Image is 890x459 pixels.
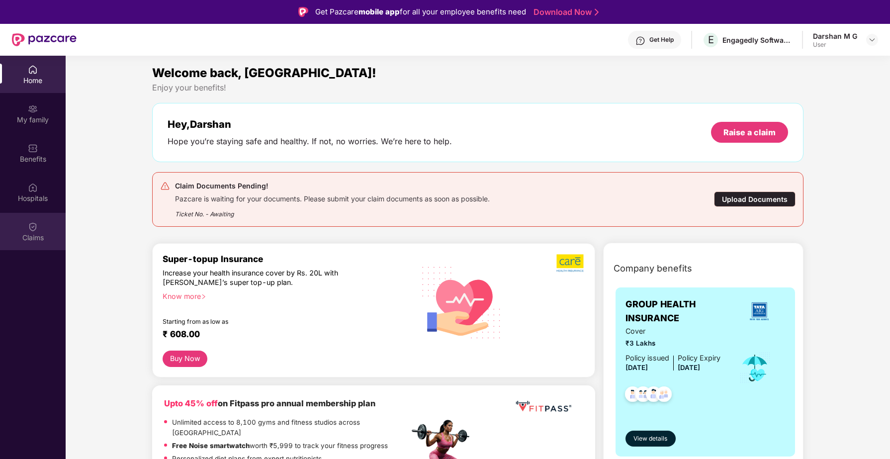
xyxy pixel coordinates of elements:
div: Policy issued [625,353,669,364]
span: GROUP HEALTH INSURANCE [625,297,733,326]
div: Super-topup Insurance [163,254,409,264]
img: svg+xml;base64,PHN2ZyBpZD0iSG9tZSIgeG1sbnM9Imh0dHA6Ly93d3cudzMub3JnLzIwMDAvc3ZnIiB3aWR0aD0iMjAiIG... [28,65,38,75]
div: Upload Documents [714,191,796,207]
span: Cover [625,326,720,337]
img: svg+xml;base64,PHN2ZyB4bWxucz0iaHR0cDovL3d3dy53My5vcmcvMjAwMC9zdmciIHdpZHRoPSI0OC45MTUiIGhlaWdodD... [631,383,655,408]
div: Darshan M G [813,31,857,41]
strong: Free Noise smartwatch [172,442,250,450]
div: Increase your health insurance cover by Rs. 20L with [PERSON_NAME]’s super top-up plan. [163,269,366,287]
img: svg+xml;base64,PHN2ZyBpZD0iSGVscC0zMngzMiIgeG1sbnM9Imh0dHA6Ly93d3cudzMub3JnLzIwMDAvc3ZnIiB3aWR0aD... [635,36,645,46]
div: Know more [163,292,403,299]
span: [DATE] [678,364,700,371]
img: icon [739,352,771,384]
strong: mobile app [358,7,400,16]
a: Download Now [534,7,596,17]
img: svg+xml;base64,PHN2ZyBpZD0iQ2xhaW0iIHhtbG5zPSJodHRwOi8vd3d3LnczLm9yZy8yMDAwL3N2ZyIgd2lkdGg9IjIwIi... [28,222,38,232]
img: svg+xml;base64,PHN2ZyBpZD0iRHJvcGRvd24tMzJ4MzIiIHhtbG5zPSJodHRwOi8vd3d3LnczLm9yZy8yMDAwL3N2ZyIgd2... [868,36,876,44]
div: Policy Expiry [678,353,720,364]
div: User [813,41,857,49]
div: Engagedly Software India Private Limited [722,35,792,45]
img: svg+xml;base64,PHN2ZyBpZD0iQmVuZWZpdHMiIHhtbG5zPSJodHRwOi8vd3d3LnczLm9yZy8yMDAwL3N2ZyIgd2lkdGg9Ij... [28,143,38,153]
img: insurerLogo [746,298,773,325]
img: svg+xml;base64,PHN2ZyB4bWxucz0iaHR0cDovL3d3dy53My5vcmcvMjAwMC9zdmciIHdpZHRoPSIyNCIgaGVpZ2h0PSIyNC... [160,181,170,191]
p: Unlimited access to 8,100 gyms and fitness studios across [GEOGRAPHIC_DATA] [172,417,409,438]
div: Raise a claim [723,127,776,138]
img: svg+xml;base64,PHN2ZyB4bWxucz0iaHR0cDovL3d3dy53My5vcmcvMjAwMC9zdmciIHdpZHRoPSI0OC45NDMiIGhlaWdodD... [621,383,645,408]
span: Company benefits [614,262,692,275]
span: Welcome back, [GEOGRAPHIC_DATA]! [152,66,376,80]
div: Get Pazcare for all your employee benefits need [315,6,526,18]
img: svg+xml;base64,PHN2ZyB4bWxucz0iaHR0cDovL3d3dy53My5vcmcvMjAwMC9zdmciIHdpZHRoPSI0OC45NDMiIGhlaWdodD... [641,383,666,408]
img: b5dec4f62d2307b9de63beb79f102df3.png [556,254,585,273]
div: Claim Documents Pending! [175,180,490,192]
button: View details [625,431,676,447]
div: Enjoy your benefits! [152,83,803,93]
span: [DATE] [625,364,648,371]
img: Stroke [595,7,599,17]
button: Buy Now [163,351,207,367]
p: worth ₹5,999 to track your fitness progress [172,441,388,451]
img: New Pazcare Logo [12,33,77,46]
div: Get Help [649,36,674,44]
img: svg+xml;base64,PHN2ZyBpZD0iSG9zcGl0YWxzIiB4bWxucz0iaHR0cDovL3d3dy53My5vcmcvMjAwMC9zdmciIHdpZHRoPS... [28,183,38,192]
div: Pazcare is waiting for your documents. Please submit your claim documents as soon as possible. [175,192,490,203]
img: Logo [298,7,308,17]
span: View details [633,434,667,444]
img: fppp.png [514,397,573,416]
img: svg+xml;base64,PHN2ZyB4bWxucz0iaHR0cDovL3d3dy53My5vcmcvMjAwMC9zdmciIHhtbG5zOnhsaW5rPSJodHRwOi8vd3... [414,254,509,350]
div: Starting from as low as [163,318,366,325]
img: svg+xml;base64,PHN2ZyB4bWxucz0iaHR0cDovL3d3dy53My5vcmcvMjAwMC9zdmciIHdpZHRoPSI0OC45NDMiIGhlaWdodD... [652,383,676,408]
span: right [201,294,206,299]
span: ₹3 Lakhs [625,338,720,349]
span: E [708,34,714,46]
img: svg+xml;base64,PHN2ZyB3aWR0aD0iMjAiIGhlaWdodD0iMjAiIHZpZXdCb3g9IjAgMCAyMCAyMCIgZmlsbD0ibm9uZSIgeG... [28,104,38,114]
div: Ticket No. - Awaiting [175,203,490,219]
b: on Fitpass pro annual membership plan [164,398,375,408]
div: Hey, Darshan [168,118,452,130]
b: Upto 45% off [164,398,218,408]
div: Hope you’re staying safe and healthy. If not, no worries. We’re here to help. [168,136,452,147]
div: ₹ 608.00 [163,329,399,341]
